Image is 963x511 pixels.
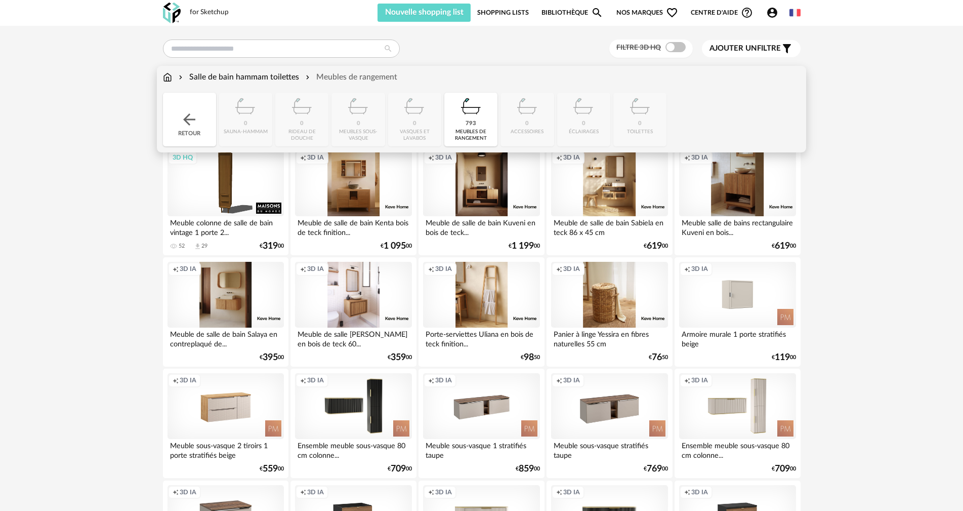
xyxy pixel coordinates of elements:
[418,257,544,367] a: Creation icon 3D IA Porte-serviettes Uliana en bois de teck finition... €9850
[177,71,299,83] div: Salle de bain hammam toilettes
[177,71,185,83] img: svg+xml;base64,PHN2ZyB3aWR0aD0iMTYiIGhlaWdodD0iMTYiIHZpZXdCb3g9IjAgMCAxNiAxNiIgZmlsbD0ibm9uZSIgeG...
[644,243,668,250] div: € 00
[679,216,795,237] div: Meuble salle de bains rectangulaire Kuveni en bois...
[290,257,416,367] a: Creation icon 3D IA Meuble de salle [PERSON_NAME] en bois de teck 60... €35900
[163,93,216,146] div: Retour
[775,465,790,473] span: 709
[556,153,562,162] span: Creation icon
[684,488,690,496] span: Creation icon
[428,488,434,496] span: Creation icon
[295,439,411,459] div: Ensemble meuble sous-vasque 80 cm colonne...
[741,7,753,19] span: Help Circle Outline icon
[168,439,284,459] div: Meuble sous-vasque 2 tiroirs 1 porte stratifiés beige
[378,4,471,22] button: Nouvelle shopping list
[547,257,672,367] a: Creation icon 3D IA Panier à linge Yessira en fibres naturelles 55 cm €7650
[521,354,540,361] div: € 50
[649,354,668,361] div: € 50
[435,376,452,384] span: 3D IA
[435,488,452,496] span: 3D IA
[684,265,690,273] span: Creation icon
[516,465,540,473] div: € 00
[675,369,800,478] a: Creation icon 3D IA Ensemble meuble sous-vasque 80 cm colonne... €70900
[173,265,179,273] span: Creation icon
[190,8,229,17] div: for Sketchup
[666,7,678,19] span: Heart Outline icon
[300,376,306,384] span: Creation icon
[295,328,411,348] div: Meuble de salle [PERSON_NAME] en bois de teck 60...
[435,265,452,273] span: 3D IA
[772,465,796,473] div: € 00
[457,93,485,120] img: Salle%20de%20bain.png
[679,328,795,348] div: Armoire murale 1 porte stratifiés beige
[307,153,324,162] span: 3D IA
[307,265,324,273] span: 3D IA
[556,488,562,496] span: Creation icon
[647,465,662,473] span: 769
[295,216,411,237] div: Meuble de salle de bain Kenta bois de teck finition...
[591,7,603,19] span: Magnify icon
[307,376,324,384] span: 3D IA
[702,40,801,57] button: Ajouter unfiltre Filter icon
[180,265,196,273] span: 3D IA
[684,376,690,384] span: Creation icon
[428,153,434,162] span: Creation icon
[563,488,580,496] span: 3D IA
[691,488,708,496] span: 3D IA
[563,265,580,273] span: 3D IA
[524,354,534,361] span: 98
[168,216,284,237] div: Meuble colonne de salle de bain vintage 1 porte 2...
[168,328,284,348] div: Meuble de salle de bain Salaya en contreplaqué de...
[290,369,416,478] a: Creation icon 3D IA Ensemble meuble sous-vasque 80 cm colonne... €70900
[423,216,539,237] div: Meuble de salle de bain Kuveni en bois de teck...
[179,243,185,250] div: 52
[290,146,416,255] a: Creation icon 3D IA Meuble de salle de bain Kenta bois de teck finition... €1 09500
[423,328,539,348] div: Porte-serviettes Uliana en bois de teck finition...
[766,7,783,19] span: Account Circle icon
[551,216,667,237] div: Meuble de salle de bain Sabiela en teck 86 x 45 cm
[194,243,201,250] span: Download icon
[163,369,288,478] a: Creation icon 3D IA Meuble sous-vasque 2 tiroirs 1 porte stratifiés beige €55900
[263,243,278,250] span: 319
[644,465,668,473] div: € 00
[173,488,179,496] span: Creation icon
[691,376,708,384] span: 3D IA
[684,153,690,162] span: Creation icon
[563,153,580,162] span: 3D IA
[418,146,544,255] a: Creation icon 3D IA Meuble de salle de bain Kuveni en bois de teck... €1 19900
[675,146,800,255] a: Creation icon 3D IA Meuble salle de bains rectangulaire Kuveni en bois... €61900
[691,153,708,162] span: 3D IA
[709,44,781,54] span: filtre
[616,44,661,51] span: Filtre 3D HQ
[423,439,539,459] div: Meuble sous-vasque 1 stratifiés taupe
[547,369,672,478] a: Creation icon 3D IA Meuble sous-vasque stratifiés taupe €76900
[551,439,667,459] div: Meuble sous-vasque stratifiés taupe
[428,265,434,273] span: Creation icon
[541,4,603,22] a: BibliothèqueMagnify icon
[180,488,196,496] span: 3D IA
[616,4,678,22] span: Nos marques
[509,243,540,250] div: € 00
[163,257,288,367] a: Creation icon 3D IA Meuble de salle de bain Salaya en contreplaqué de... €39500
[775,243,790,250] span: 619
[260,243,284,250] div: € 00
[163,146,288,255] a: 3D HQ Meuble colonne de salle de bain vintage 1 porte 2... 52 Download icon 29 €31900
[547,146,672,255] a: Creation icon 3D IA Meuble de salle de bain Sabiela en teck 86 x 45 cm €61900
[775,354,790,361] span: 119
[385,8,464,16] span: Nouvelle shopping list
[384,243,406,250] span: 1 095
[766,7,778,19] span: Account Circle icon
[300,153,306,162] span: Creation icon
[307,488,324,496] span: 3D IA
[772,354,796,361] div: € 00
[263,465,278,473] span: 559
[163,71,172,83] img: svg+xml;base64,PHN2ZyB3aWR0aD0iMTYiIGhlaWdodD0iMTciIHZpZXdCb3g9IjAgMCAxNiAxNyIgZmlsbD0ibm9uZSIgeG...
[477,4,529,22] a: Shopping Lists
[675,257,800,367] a: Creation icon 3D IA Armoire murale 1 porte stratifiés beige €11900
[519,465,534,473] span: 859
[466,120,476,128] div: 793
[260,465,284,473] div: € 00
[428,376,434,384] span: Creation icon
[512,243,534,250] span: 1 199
[789,7,801,18] img: fr
[679,439,795,459] div: Ensemble meuble sous-vasque 80 cm colonne...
